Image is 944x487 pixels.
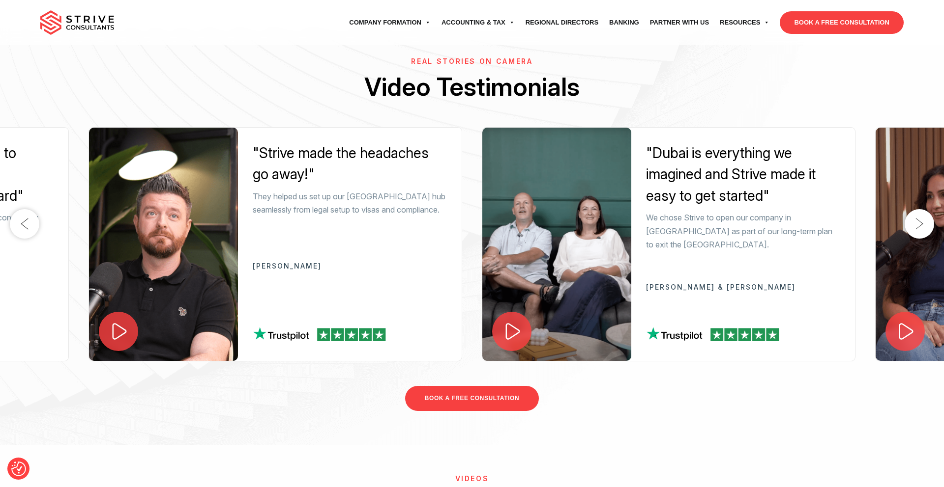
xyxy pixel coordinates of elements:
a: BOOK A FREE CONSULTATION [405,386,539,411]
a: Company Formation [344,9,436,36]
a: Partner with Us [645,9,714,36]
p: [PERSON_NAME] & [PERSON_NAME] [646,283,840,291]
img: tp-review.png [253,326,386,341]
h6: VIDEOS [40,475,904,483]
button: Consent Preferences [11,461,26,476]
button: Next [905,209,934,239]
div: "Strive made the headaches go away!" [253,142,447,185]
div: "Dubai is everything we imagined and Strive made it easy to get started" [646,142,840,207]
p: [PERSON_NAME] [253,262,447,270]
img: main-logo.svg [40,10,114,35]
a: Banking [604,9,645,36]
a: Accounting & Tax [436,9,520,36]
img: Revisit consent button [11,461,26,476]
p: We chose Strive to open our company in [GEOGRAPHIC_DATA] as part of our long-term plan to exit th... [646,211,840,251]
a: BOOK A FREE CONSULTATION [780,11,903,34]
img: tp-review.png [647,326,779,341]
button: Previous [10,209,39,239]
p: They helped us set up our [GEOGRAPHIC_DATA] hub seamlessly from legal setup to visas and compliance. [253,190,447,216]
a: Resources [714,9,775,36]
a: Regional Directors [520,9,604,36]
